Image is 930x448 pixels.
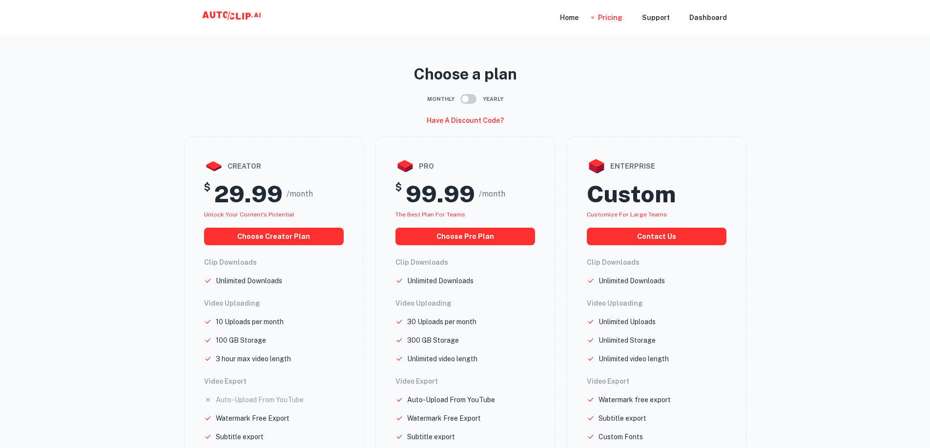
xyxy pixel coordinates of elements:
[407,431,455,442] p: Subtitle export
[407,275,474,286] p: Unlimited Downloads
[587,156,726,176] div: enterprise
[216,431,264,442] p: Subtitle export
[599,316,656,327] p: Unlimited Uploads
[599,335,656,346] p: Unlimited Storage
[427,95,455,103] span: Monthly
[216,335,266,346] p: 100 GB Storage
[214,180,283,208] h2: 29.99
[599,275,665,286] p: Unlimited Downloads
[184,62,746,86] p: Choose a plan
[216,316,284,327] p: 10 Uploads per month
[423,112,508,129] button: Have a discount code?
[406,180,475,208] h2: 99.99
[599,413,646,424] p: Subtitle export
[483,95,503,103] span: Yearly
[216,275,282,286] p: Unlimited Downloads
[407,335,459,346] p: 300 GB Storage
[204,180,210,208] h5: $
[204,298,344,309] h6: Video Uploading
[587,376,726,387] h6: Video Export
[395,257,535,268] h6: Clip Downloads
[395,156,535,176] div: pro
[287,188,313,200] span: /month
[479,188,505,200] span: /month
[204,228,344,245] button: choose creator plan
[407,413,481,424] p: Watermark Free Export
[395,211,465,218] span: The best plan for teams
[587,180,676,208] h2: Custom
[599,353,669,364] p: Unlimited video length
[204,257,344,268] h6: Clip Downloads
[395,376,535,387] h6: Video Export
[587,257,726,268] h6: Clip Downloads
[204,156,344,176] div: creator
[395,298,535,309] h6: Video Uploading
[407,353,477,364] p: Unlimited video length
[204,211,294,218] span: Unlock your Content's potential
[599,394,671,405] p: Watermark free export
[407,394,495,405] p: Auto-Upload From YouTube
[395,180,402,208] h5: $
[427,115,504,126] h6: Have a discount code?
[395,228,535,245] button: choose pro plan
[587,211,667,218] span: Customize for large teams
[204,376,344,387] h6: Video Export
[216,394,304,405] p: Auto-Upload From YouTube
[216,353,291,364] p: 3 hour max video length
[407,316,476,327] p: 30 Uploads per month
[216,413,289,424] p: Watermark Free Export
[587,298,726,309] h6: Video Uploading
[599,431,643,442] p: Custom Fonts
[587,228,726,245] button: Contact us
